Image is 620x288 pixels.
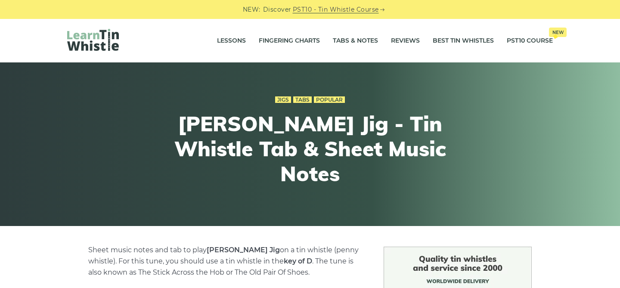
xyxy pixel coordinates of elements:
strong: key of D [284,257,312,265]
a: Popular [314,96,345,103]
a: Jigs [275,96,291,103]
a: Reviews [391,30,420,52]
a: Fingering Charts [259,30,320,52]
p: Sheet music notes and tab to play on a tin whistle (penny whistle). For this tune, you should use... [88,245,363,278]
a: Best Tin Whistles [433,30,494,52]
strong: [PERSON_NAME] Jig [207,246,280,254]
img: LearnTinWhistle.com [67,29,119,51]
a: Tabs & Notes [333,30,378,52]
a: PST10 CourseNew [507,30,553,52]
a: Lessons [217,30,246,52]
span: New [549,28,567,37]
h1: [PERSON_NAME] Jig - Tin Whistle Tab & Sheet Music Notes [152,111,468,186]
a: Tabs [293,96,312,103]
